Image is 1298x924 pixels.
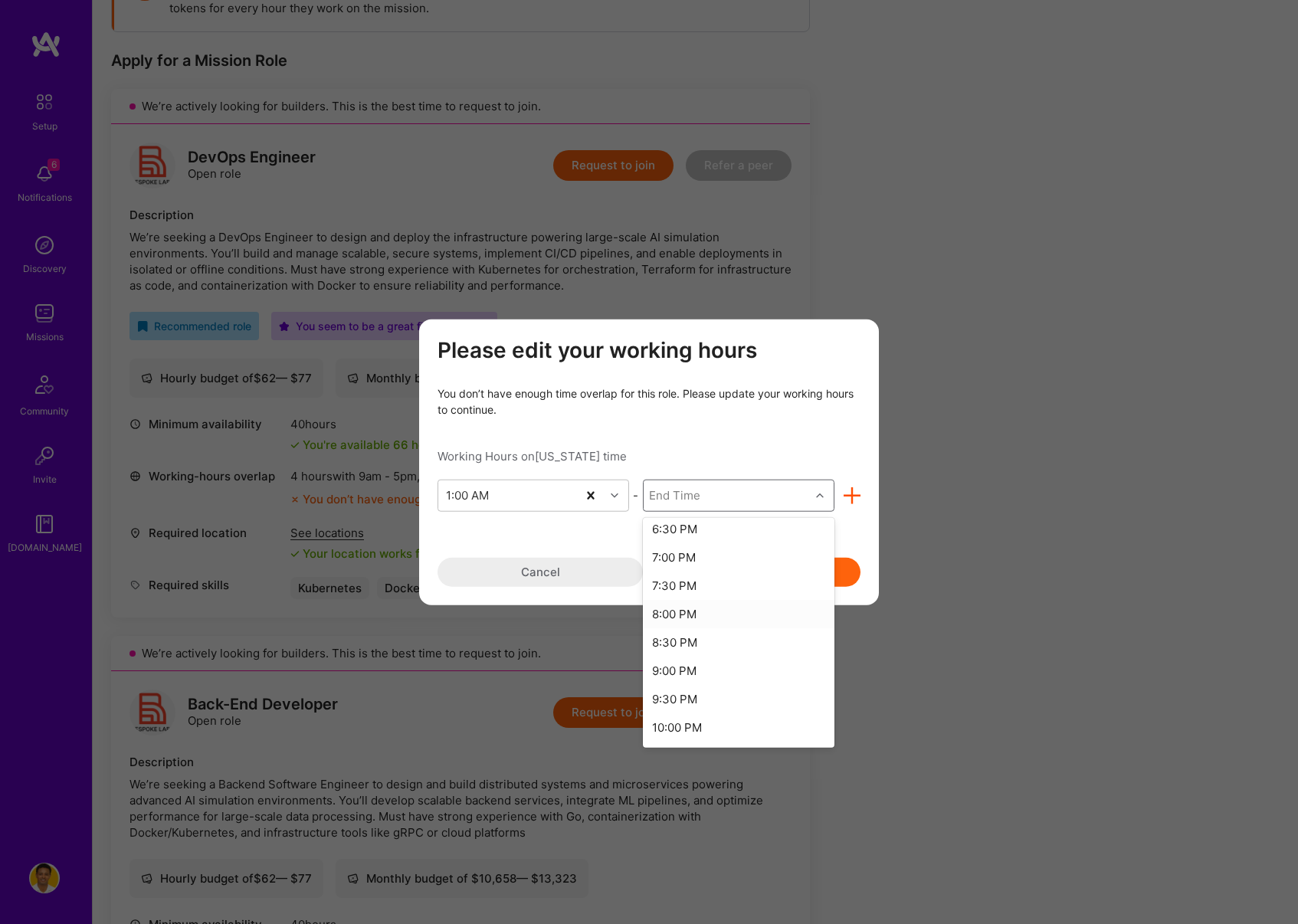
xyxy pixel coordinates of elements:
[643,599,834,627] div: 8:00 PM
[643,542,834,571] div: 7:00 PM
[611,491,618,499] i: icon Chevron
[816,491,824,499] i: icon Chevron
[446,487,489,503] div: 1:00 AM
[438,385,860,417] div: You don’t have enough time overlap for this role. Please update your working hours to continue.
[643,741,834,769] div: 10:30 PM
[419,319,879,605] div: modal
[643,684,834,713] div: 9:30 PM
[438,338,860,364] h3: Please edit your working hours
[643,656,834,684] div: 9:00 PM
[649,487,700,503] div: End Time
[629,487,643,503] div: -
[643,627,834,656] div: 8:30 PM
[438,447,860,464] div: Working Hours on [US_STATE] time
[643,571,834,599] div: 7:30 PM
[643,713,834,741] div: 10:00 PM
[438,557,643,586] button: Cancel
[643,514,834,542] div: 6:30 PM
